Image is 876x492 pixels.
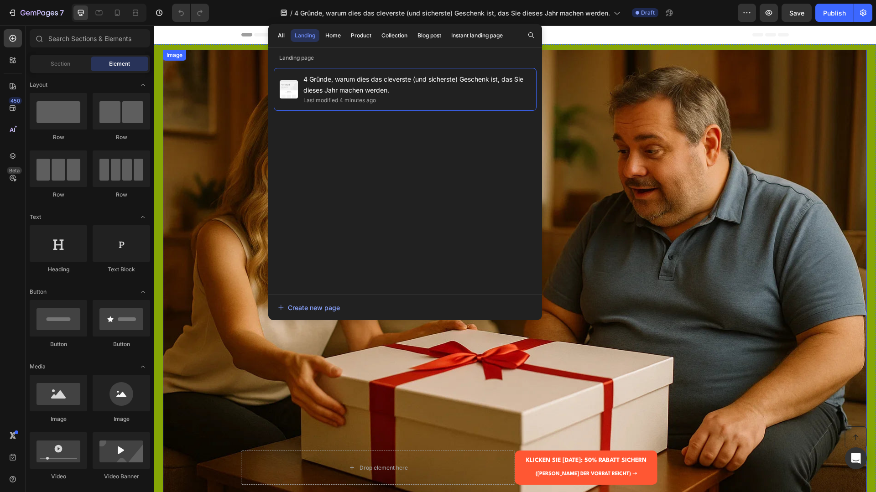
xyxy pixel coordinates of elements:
button: 7 [4,4,68,22]
span: 4 Gründe, warum dies das cleverste (und sicherste) Geschenk ist, das Sie dieses Jahr machen werden. [294,8,610,18]
button: Home [321,29,345,42]
div: Beta [7,167,22,174]
strong: KLICKEN SIE [DATE]: 50% RABATT SICHERN [372,432,493,438]
div: Text Block [93,265,150,274]
div: Undo/Redo [172,4,209,22]
div: Instant landing page [451,31,503,40]
span: Toggle open [136,359,150,374]
div: Home [325,31,341,40]
span: Layout [30,81,47,89]
div: Row [30,133,87,141]
div: Collection [381,31,407,40]
span: Media [30,363,46,371]
button: Publish [815,4,854,22]
span: Button [30,288,47,296]
input: Search Sections & Elements [30,29,150,47]
div: Button [30,340,87,348]
div: Create new page [278,303,340,312]
span: / [290,8,292,18]
span: Section [51,60,70,68]
div: Landing [295,31,315,40]
div: Blog post [417,31,441,40]
div: Video [30,472,87,481]
button: Landing [291,29,319,42]
span: Text [30,213,41,221]
div: Image [11,26,31,34]
button: Create new page [277,298,533,316]
div: Last modified 4 minutes ago [303,96,376,105]
span: Toggle open [136,285,150,299]
iframe: Design area [154,26,876,492]
div: Image [93,415,150,423]
div: All [278,31,285,40]
div: Image [30,415,87,423]
div: Row [30,191,87,199]
div: Row [93,133,150,141]
p: 7 [60,7,64,18]
div: 450 [9,97,22,104]
button: Save [782,4,812,22]
div: Heading [30,265,87,274]
button: Instant landing page [447,29,507,42]
span: Element [109,60,130,68]
div: Video Banner [93,472,150,481]
button: All [274,29,289,42]
p: Landing page [268,53,542,62]
button: Blog post [413,29,445,42]
div: Drop element here [206,439,254,446]
span: Toggle open [136,210,150,224]
div: Product [351,31,371,40]
div: Button [93,340,150,348]
button: Product [347,29,375,42]
div: Open Intercom Messenger [845,447,867,469]
span: Save [789,9,804,17]
span: Draft [641,9,655,17]
strong: ([PERSON_NAME] DER VORRAT REICHT) ➝ [382,446,483,451]
div: Publish [823,8,846,18]
a: KLICKEN SIE [DATE]: 50% RABATT SICHERN([PERSON_NAME] DER VORRAT REICHT) ➝ [361,425,504,459]
span: Toggle open [136,78,150,92]
button: Collection [377,29,412,42]
span: 4 Gründe, warum dies das cleverste (und sicherste) Geschenk ist, das Sie dieses Jahr machen werden. [303,74,531,96]
div: Row [93,191,150,199]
